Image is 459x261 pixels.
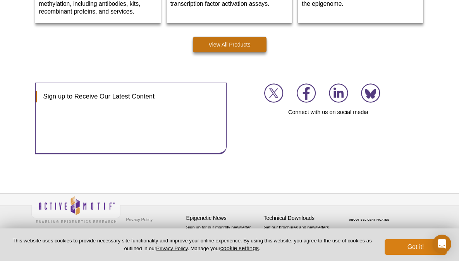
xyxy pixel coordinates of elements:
a: ABOUT SSL CERTIFICATES [349,218,389,221]
h4: Technical Downloads [264,215,337,221]
div: Open Intercom Messenger [433,235,451,253]
img: Join us on Bluesky [361,83,380,103]
h4: Epigenetic News [186,215,260,221]
p: This website uses cookies to provide necessary site functionality and improve your online experie... [12,237,372,252]
img: Join us on LinkedIn [329,83,348,103]
button: Got it! [385,239,447,255]
h4: Connect with us on social media [232,109,424,116]
a: View All Products [193,37,266,52]
p: Sign up for our monthly newsletter highlighting recent publications in the field of epigenetics. [186,224,260,251]
table: Click to Verify - This site chose Symantec SSL for secure e-commerce and confidential communicati... [341,207,399,224]
img: Join us on Facebook [297,83,316,103]
p: Get our brochures and newsletters, or request them by mail. [264,224,337,244]
a: Privacy Policy [124,214,155,225]
button: cookie settings [220,245,259,251]
h3: Sign up to Receive Our Latest Content [36,91,219,102]
a: Privacy Policy [156,245,187,251]
img: Join us on X [264,83,284,103]
img: Active Motif, [31,194,120,225]
a: Terms & Conditions [124,225,165,237]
